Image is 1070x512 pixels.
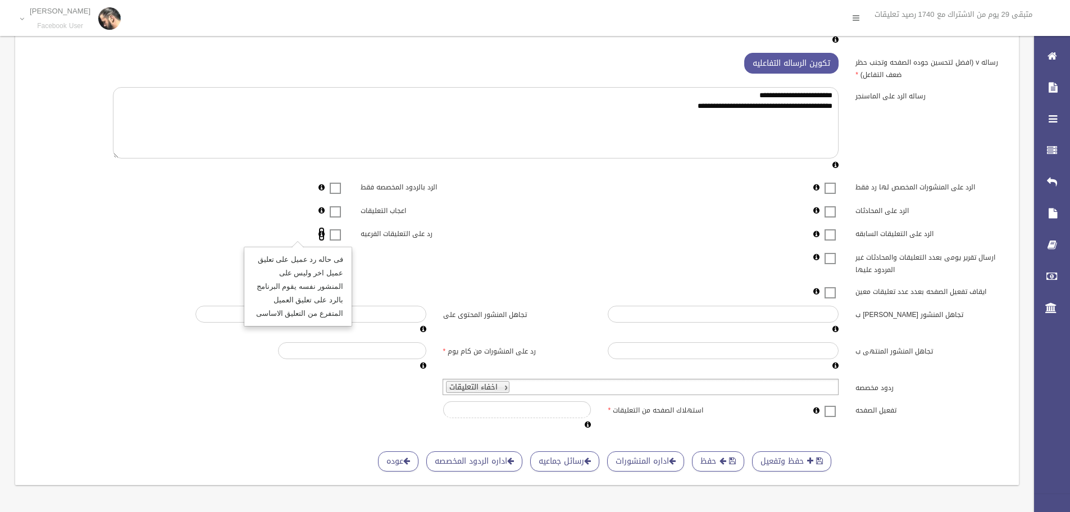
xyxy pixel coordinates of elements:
[847,248,1012,276] label: ارسال تقرير يومى بعدد التعليقات والمحادثات غير المردود عليها
[847,401,1012,417] label: تفعيل الصفحه
[378,451,418,472] a: عوده
[847,87,1012,103] label: رساله الرد على الماسنجر
[352,225,517,241] label: رد على التعليقات الفرعيه
[30,22,90,30] small: Facebook User
[599,401,764,417] label: استهلاك الصفحه من التعليقات
[847,306,1012,321] label: تجاهل المنشور [PERSON_NAME] ب
[847,379,1012,395] label: ردود مخصصه
[435,306,600,321] label: تجاهل المنشور المحتوى على
[744,53,839,74] button: تكوين الرساله التفاعليه
[847,53,1012,81] label: رساله v (افضل لتحسين جوده الصفحه وتجنب حظر ضعف التفاعل)
[692,451,744,472] button: حفظ
[847,342,1012,358] label: تجاهل المنشور المنتهى ب
[352,178,517,194] label: الرد بالردود المخصصه فقط
[752,451,831,472] button: حفظ وتفعيل
[607,451,684,472] a: اداره المنشورات
[449,380,498,394] span: اخفاء التعليقات
[352,201,517,217] label: اعجاب التعليقات
[245,248,351,325] div: فى حاله رد عميل على تعليق عميل اخر وليس على المنشور نفسه يقوم البرنامج بالرد على تعليق العميل الم...
[530,451,599,472] a: رسائل جماعيه
[847,225,1012,241] label: الرد على التعليقات السابقه
[426,451,522,472] a: اداره الردود المخصصه
[435,342,600,358] label: رد على المنشورات من كام يوم
[847,282,1012,298] label: ايقاف تفعيل الصفحه بعدد عدد تعليقات معين
[30,7,90,15] p: [PERSON_NAME]
[847,178,1012,194] label: الرد على المنشورات المخصص لها رد فقط
[847,201,1012,217] label: الرد على المحادثات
